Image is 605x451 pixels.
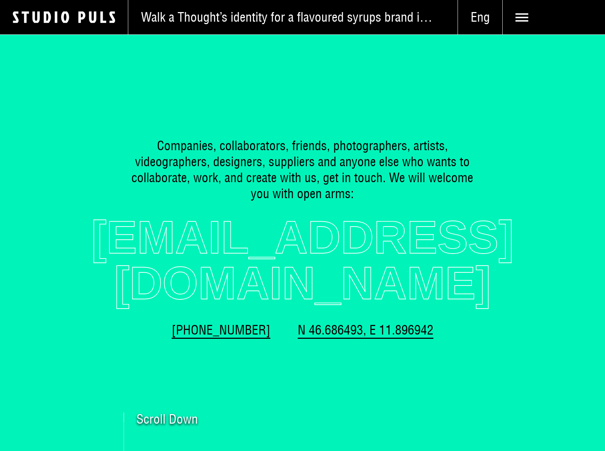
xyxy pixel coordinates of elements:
a: N 46.686493, E 11.896942 [298,322,433,338]
a: [EMAIL_ADDRESS][DOMAIN_NAME] [48,214,557,306]
span: Eng [458,9,502,25]
p: Companies, collaborators, friends, photographers, artists, videographers, designers, suppliers an... [126,138,478,202]
span: Walk a Thought’s identity for a flavoured syrups brand is sweet and stylish [141,9,433,25]
span: Scroll Down [136,413,198,425]
a: [PHONE_NUMBER] [172,322,270,338]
